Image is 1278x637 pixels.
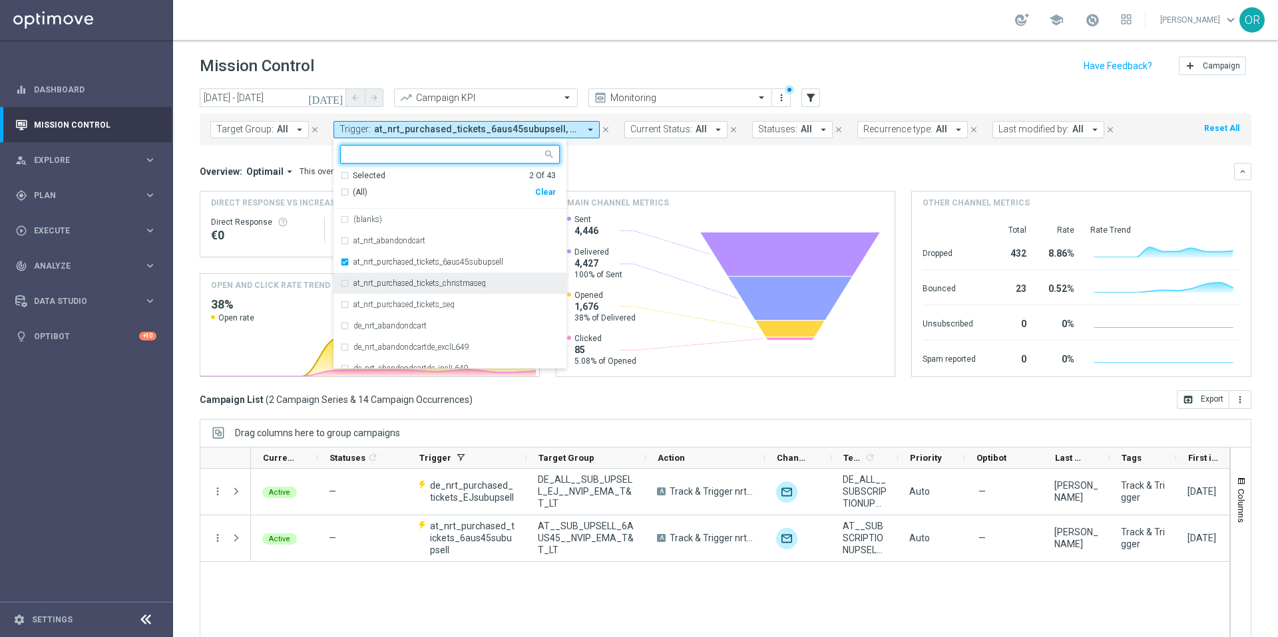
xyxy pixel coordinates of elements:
span: Trigger [419,453,451,463]
img: Optimail [776,481,797,503]
div: 23 [992,277,1026,298]
div: (blanks) [340,209,560,230]
span: Last modified by: [998,124,1069,135]
div: Magdalena Zazula [1054,479,1098,503]
colored-tag: Active [262,532,297,545]
label: de_nrt_abandondcartde_inclL649 [353,364,469,372]
div: Selected [353,170,385,182]
div: Mission Control [15,120,157,130]
h4: Main channel metrics [567,197,669,209]
i: keyboard_arrow_right [144,295,156,307]
div: Direct Response [211,217,314,227]
div: 12 Aug 2025, Tuesday [1187,532,1216,544]
div: Rate [1042,225,1074,235]
span: AT__SUB_UPSELL_6AUS45__NVIP_EMA_T&T_LT [538,520,634,556]
button: lightbulb Optibot +10 [15,331,157,342]
button: equalizer Dashboard [15,84,157,95]
div: 0% [1042,347,1074,368]
div: Press SPACE to select this row. [200,515,251,562]
i: keyboard_arrow_right [144,189,156,201]
i: play_circle_outline [15,225,27,237]
i: arrow_drop_down [584,124,596,136]
i: open_in_browser [1183,394,1193,405]
span: Active [269,488,290,497]
i: more_vert [1235,394,1245,405]
span: Opened [574,290,636,301]
span: Plan [34,191,144,199]
span: DE_ALL__SUBSCRIPTIONUPSELL__NVIP_EMA_T&T_LT [843,473,887,509]
i: keyboard_arrow_right [144,224,156,237]
span: Trigger: [339,124,371,135]
button: Statuses: All arrow_drop_down [752,121,833,138]
div: 0 [992,347,1026,368]
span: Execute [34,227,144,235]
button: more_vert [775,90,788,106]
div: Data Studio keyboard_arrow_right [15,296,157,307]
div: OR [1239,7,1265,33]
span: Target Group: [216,124,274,135]
span: DE_ALL__SUB_UPSELL_EJ__NVIP_EMA_T&T_LT [538,473,634,509]
button: arrow_back [346,88,365,107]
button: gps_fixed Plan keyboard_arrow_right [15,190,157,201]
i: lightbulb [15,330,27,342]
i: arrow_drop_down [712,124,724,136]
img: Optimail [776,528,797,549]
span: 2 Campaign Series & 14 Campaign Occurrences [269,394,469,406]
span: Campaign [1203,61,1240,70]
button: track_changes Analyze keyboard_arrow_right [15,261,157,271]
a: Settings [32,616,73,624]
i: close [601,125,610,134]
span: Analyze [34,262,144,270]
div: de_nrt_abandondcartde_exclL649 [340,336,560,358]
button: Optimail arrow_drop_down [242,166,300,178]
label: at_nrt_purchased_tickets_christmaseg [353,279,486,287]
span: Priority [910,453,942,463]
colored-tag: Active [262,485,297,498]
button: close [833,122,845,137]
span: Current Status [263,453,295,463]
span: Templates [843,453,863,463]
i: person_search [15,154,27,166]
span: — [329,486,336,497]
i: trending_up [399,91,413,104]
span: Columns [1236,489,1247,523]
span: Statuses: [758,124,797,135]
button: close [600,122,612,137]
div: Spam reported [923,347,976,368]
div: at_nrt_purchased_tickets_seg [340,294,560,315]
span: 5.08% of Opened [574,356,636,366]
button: keyboard_arrow_down [1234,163,1251,180]
span: keyboard_arrow_down [1223,13,1238,27]
h1: Mission Control [200,57,314,76]
i: arrow_drop_down [817,124,829,136]
h4: Other channel metrics [923,197,1030,209]
span: Tags [1122,453,1142,463]
label: at_nrt_purchased_tickets_6aus45subupsell [353,258,503,266]
i: more_vert [212,532,224,544]
div: Analyze [15,260,144,272]
div: Explore [15,154,144,166]
i: arrow_drop_down [294,124,306,136]
button: close [968,122,980,137]
label: de_nrt_abandondcartde_exclL649 [353,343,469,351]
i: arrow_drop_down [953,124,964,136]
span: A [657,534,666,542]
span: ( [266,394,269,406]
span: de_nrt_purchased_tickets_EJsubupsell [430,479,515,503]
div: person_search Explore keyboard_arrow_right [15,155,157,166]
i: add [1185,61,1195,71]
i: more_vert [212,485,224,497]
h3: Overview: [200,166,242,178]
h3: Campaign List [200,394,473,406]
i: keyboard_arrow_right [144,154,156,166]
i: more_vert [776,92,787,103]
div: de_nrt_abandondcartde_inclL649 [340,358,560,379]
span: Sent [574,214,598,225]
span: All [696,124,707,135]
span: All [801,124,812,135]
span: Recurrence type: [863,124,933,135]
